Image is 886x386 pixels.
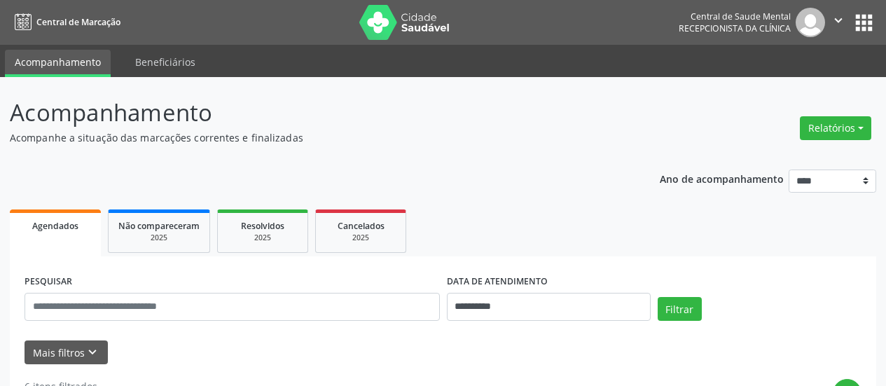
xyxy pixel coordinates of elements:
[25,340,108,365] button: Mais filtroskeyboard_arrow_down
[10,11,120,34] a: Central de Marcação
[85,345,100,360] i: keyboard_arrow_down
[25,271,72,293] label: PESQUISAR
[10,95,616,130] p: Acompanhamento
[338,220,385,232] span: Cancelados
[796,8,825,37] img: img
[36,16,120,28] span: Central de Marcação
[118,220,200,232] span: Não compareceram
[679,11,791,22] div: Central de Saude Mental
[326,233,396,243] div: 2025
[825,8,852,37] button: 
[447,271,548,293] label: DATA DE ATENDIMENTO
[660,170,784,187] p: Ano de acompanhamento
[679,22,791,34] span: Recepcionista da clínica
[228,233,298,243] div: 2025
[658,297,702,321] button: Filtrar
[32,220,78,232] span: Agendados
[241,220,284,232] span: Resolvidos
[10,130,616,145] p: Acompanhe a situação das marcações correntes e finalizadas
[125,50,205,74] a: Beneficiários
[852,11,876,35] button: apps
[831,13,846,28] i: 
[800,116,871,140] button: Relatórios
[118,233,200,243] div: 2025
[5,50,111,77] a: Acompanhamento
